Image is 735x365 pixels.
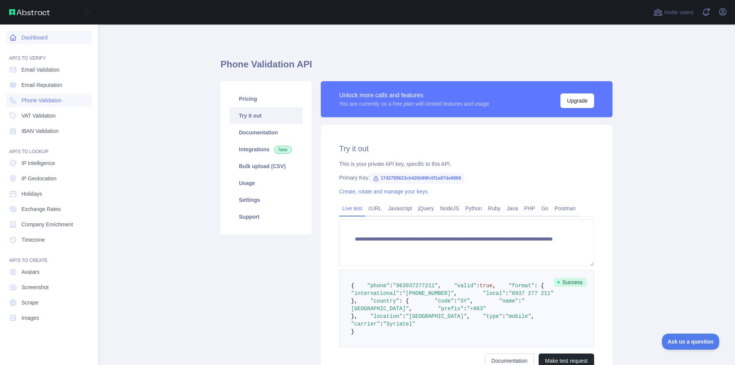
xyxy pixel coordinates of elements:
[339,160,594,168] div: This is your private API key, specific to this API.
[399,290,402,296] span: :
[485,202,504,214] a: Ruby
[351,290,399,296] span: "international"
[521,202,538,214] a: PHP
[6,265,92,279] a: Avatars
[21,159,55,167] span: IP Intelligence
[493,283,496,289] span: ,
[230,208,302,225] a: Support
[467,306,486,312] span: "+963"
[6,172,92,185] a: IP Geolocation
[502,313,505,319] span: :
[370,313,402,319] span: "location"
[560,93,594,108] button: Upgrade
[21,97,62,104] span: Phone Validation
[21,190,42,198] span: Holidays
[21,127,59,135] span: IBAN Validation
[230,192,302,208] a: Settings
[438,283,441,289] span: ,
[339,188,428,195] a: Create, rotate and manage your keys
[6,31,92,44] a: Dashboard
[6,78,92,92] a: Email Reputation
[505,313,531,319] span: "mobile"
[664,8,694,17] span: Invite users
[434,298,454,304] span: "code"
[339,91,489,100] div: Unlock more calls and features
[367,283,390,289] span: "phone"
[538,202,552,214] a: Go
[6,63,92,77] a: Email Validation
[509,290,554,296] span: "0937 277 211"
[351,313,358,319] span: },
[385,202,415,214] a: Javascript
[415,202,437,214] a: jQuery
[438,306,464,312] span: "prefix"
[467,313,470,319] span: ,
[21,81,62,89] span: Email Reputation
[383,321,415,327] span: "Syriatel"
[477,283,480,289] span: :
[534,283,544,289] span: : {
[6,93,92,107] a: Phone Validation
[9,9,50,15] img: Abstract API
[6,311,92,325] a: Images
[351,321,380,327] span: "carrier"
[6,202,92,216] a: Exchange Rates
[370,298,399,304] span: "country"
[554,278,586,287] span: Success
[21,205,61,213] span: Exchange Rates
[6,46,92,61] div: API'S TO VERIFY
[437,202,462,214] a: NodeJS
[351,298,358,304] span: },
[230,141,302,158] a: Integrations New
[21,314,39,322] span: Images
[470,298,473,304] span: ,
[531,313,534,319] span: ,
[393,283,438,289] span: "963937277211"
[504,202,521,214] a: Java
[351,329,354,335] span: }
[6,109,92,123] a: VAT Validation
[652,6,695,18] button: Invite users
[483,290,505,296] span: "local"
[230,107,302,124] a: Try it out
[230,124,302,141] a: Documentation
[230,158,302,175] a: Bulk upload (CSV)
[464,306,467,312] span: :
[480,283,493,289] span: true
[339,202,365,214] a: Live test
[409,306,412,312] span: ,
[6,218,92,231] a: Company Enrichment
[339,143,594,154] h2: Try it out
[505,290,508,296] span: :
[6,296,92,309] a: Scrape
[454,290,457,296] span: ,
[230,175,302,192] a: Usage
[230,90,302,107] a: Pricing
[21,221,73,228] span: Company Enrichment
[390,283,393,289] span: :
[662,334,720,350] iframe: Toggle Customer Support
[21,236,45,244] span: Timezone
[21,66,59,74] span: Email Validation
[399,298,409,304] span: : {
[454,298,457,304] span: :
[6,280,92,294] a: Screenshot
[21,112,56,119] span: VAT Validation
[402,313,405,319] span: :
[351,283,354,289] span: {
[483,313,502,319] span: "type"
[21,268,39,276] span: Avatars
[220,58,612,77] h1: Phone Validation API
[499,298,518,304] span: "name"
[21,299,38,306] span: Scrape
[274,146,292,154] span: New
[370,172,464,184] span: 1742785623cb426b99fc0f1a97de8969
[6,187,92,201] a: Holidays
[454,283,477,289] span: "valid"
[6,156,92,170] a: IP Intelligence
[457,298,470,304] span: "SY"
[406,313,467,319] span: "[GEOGRAPHIC_DATA]"
[21,175,57,182] span: IP Geolocation
[518,298,521,304] span: :
[339,100,489,108] div: You are currently on a free plan with limited features and usage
